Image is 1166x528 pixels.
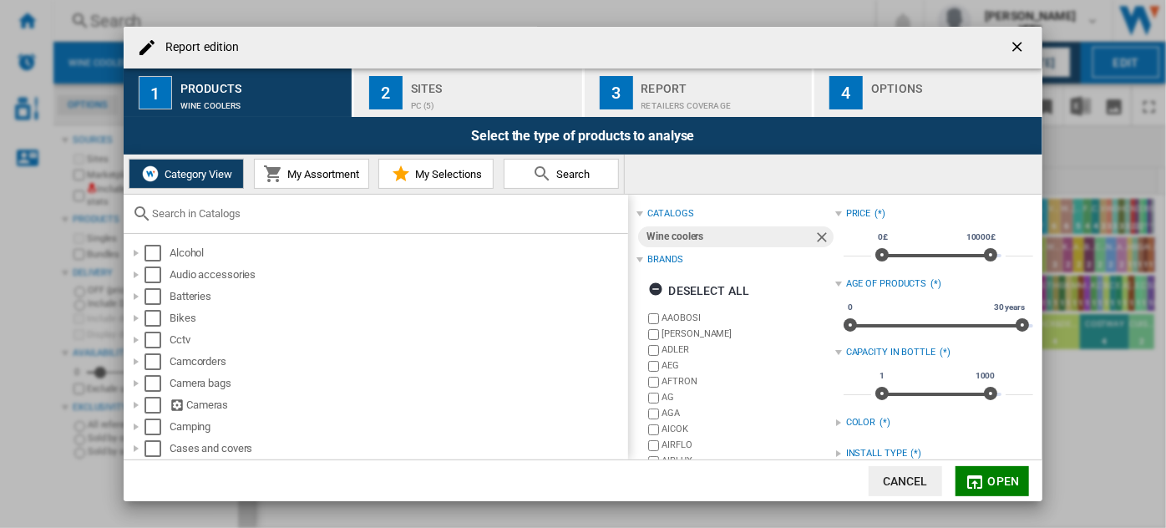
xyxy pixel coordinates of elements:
[643,276,754,306] button: Deselect all
[814,229,834,249] ng-md-icon: Remove
[662,375,834,388] label: AFTRON
[180,93,345,110] div: Wine coolers
[170,419,626,435] div: Camping
[170,245,626,261] div: Alcohol
[411,93,575,110] div: PC (5)
[846,416,876,429] div: COLOR
[180,75,345,93] div: Products
[845,301,855,314] span: 0
[411,75,575,93] div: Sites
[648,377,659,388] input: brand.name
[144,375,170,392] md-checkbox: Select
[973,369,998,383] span: 1000
[662,454,834,467] label: AIRLUX
[846,346,935,359] div: CAPACITY IN BOTTLE
[170,332,626,348] div: Cctv
[585,69,814,117] button: 3 Report Retailers coverage
[411,168,482,180] span: My Selections
[170,267,626,283] div: Audio accessories
[846,207,871,221] div: Price
[869,466,942,496] button: Cancel
[648,329,659,340] input: brand.name
[139,76,172,109] div: 1
[152,207,620,220] input: Search in Catalogs
[648,276,749,306] div: Deselect all
[814,69,1042,117] button: 4 Options
[648,313,659,324] input: brand.name
[144,288,170,305] md-checkbox: Select
[144,332,170,348] md-checkbox: Select
[846,277,927,291] div: Age of products
[144,267,170,283] md-checkbox: Select
[124,69,353,117] button: 1 Products Wine coolers
[647,253,682,267] div: Brands
[877,369,887,383] span: 1
[648,424,659,435] input: brand.name
[144,440,170,457] md-checkbox: Select
[988,475,1020,488] span: Open
[829,76,863,109] div: 4
[641,75,806,93] div: Report
[641,93,806,110] div: Retailers coverage
[956,466,1029,496] button: Open
[124,27,1042,502] md-dialog: Report edition ...
[170,353,626,370] div: Camcorders
[157,39,239,56] h4: Report edition
[378,159,494,189] button: My Selections
[553,168,591,180] span: Search
[964,231,998,244] span: 10000£
[170,375,626,392] div: Camera bags
[648,361,659,372] input: brand.name
[648,393,659,404] input: brand.name
[144,353,170,370] md-checkbox: Select
[170,310,626,327] div: Bikes
[144,397,170,414] md-checkbox: Select
[170,397,626,414] div: Cameras
[646,226,813,247] div: Wine coolers
[662,359,834,372] label: AEG
[1009,38,1029,58] ng-md-icon: getI18NText('BUTTONS.CLOSE_DIALOG')
[129,159,244,189] button: Category View
[600,76,633,109] div: 3
[144,245,170,261] md-checkbox: Select
[662,407,834,419] label: AGA
[648,440,659,451] input: brand.name
[124,117,1042,155] div: Select the type of products to analyse
[662,391,834,404] label: AG
[144,310,170,327] md-checkbox: Select
[648,345,659,356] input: brand.name
[662,423,834,435] label: AICOK
[283,168,359,180] span: My Assortment
[1002,31,1036,64] button: getI18NText('BUTTONS.CLOSE_DIALOG')
[354,69,584,117] button: 2 Sites PC (5)
[648,456,659,467] input: brand.name
[170,288,626,305] div: Batteries
[170,440,626,457] div: Cases and covers
[648,409,659,419] input: brand.name
[647,207,693,221] div: catalogs
[254,159,369,189] button: My Assortment
[875,231,890,244] span: 0£
[662,343,834,356] label: ADLER
[991,301,1027,314] span: 30 years
[369,76,403,109] div: 2
[846,447,907,460] div: INSTALL TYPE
[160,168,232,180] span: Category View
[144,419,170,435] md-checkbox: Select
[140,164,160,184] img: wiser-icon-white.png
[504,159,619,189] button: Search
[662,439,834,451] label: AIRFLO
[662,327,834,340] label: [PERSON_NAME]
[871,75,1036,93] div: Options
[662,312,834,324] label: AAOBOSI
